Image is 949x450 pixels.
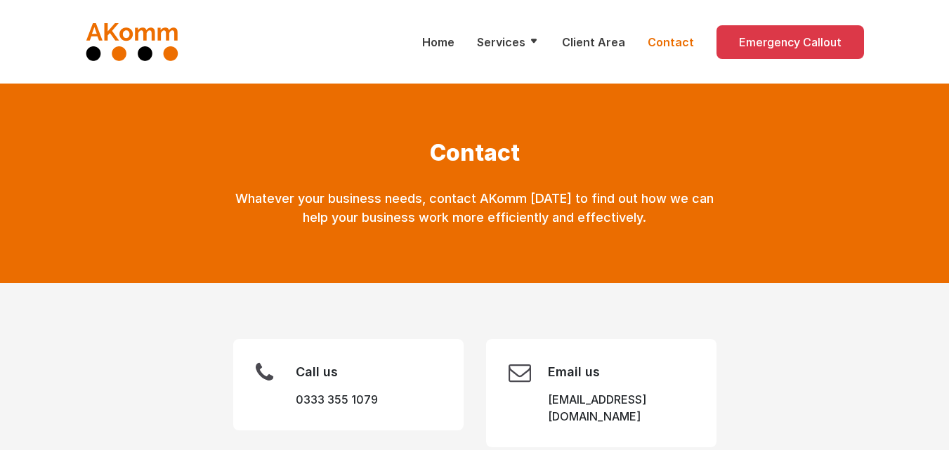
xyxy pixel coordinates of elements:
a: 0333 355 1079 [296,392,378,406]
a: Home [422,34,454,51]
h1: Contact [222,140,728,166]
a: Client Area [562,34,625,51]
a: Emergency Callout [716,25,864,59]
p: Whatever your business needs, contact AKomm [DATE] to find out how we can help your business work... [222,189,728,227]
h3: Call us [296,364,378,380]
h3: Email us [548,364,694,380]
a: Services [477,34,539,51]
a: [EMAIL_ADDRESS][DOMAIN_NAME] [548,392,646,423]
a: Contact [648,34,694,51]
img: AKomm [86,22,179,61]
